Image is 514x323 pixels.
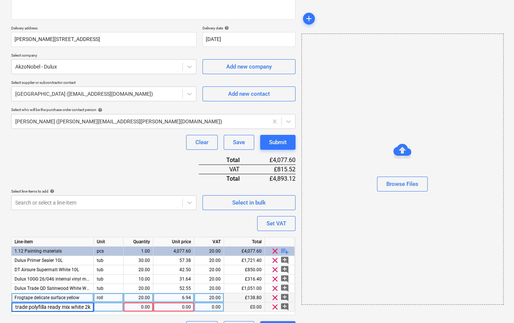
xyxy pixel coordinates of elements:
div: £1,721.40 [224,256,265,265]
div: Unit [94,237,124,247]
span: clear [271,284,280,293]
div: tub [94,284,124,293]
div: 20.00 [197,293,221,303]
span: clear [271,303,280,311]
div: Browse Files [301,34,504,305]
div: 52.55 [156,284,191,293]
span: DT Airsure Supermatt White 10L [15,267,79,272]
span: clear [271,247,280,256]
div: tub [94,256,124,265]
span: help [96,108,102,112]
div: £316.40 [224,275,265,284]
div: Add new contact [228,89,270,99]
div: 6.94 [156,293,191,303]
div: Select line-items to add [11,189,197,194]
div: 20.00 [197,247,221,256]
div: 4,077.60 [156,247,191,256]
button: Set VAT [257,216,296,231]
div: Total [199,156,252,165]
iframe: Chat Widget [477,287,514,323]
p: Select supplier or subcontractor contact [11,80,197,86]
button: Clear [186,135,218,150]
div: VAT [199,165,252,174]
p: Delivery address [11,26,197,32]
div: Save [233,137,245,147]
div: 0.00 [197,303,221,312]
span: clear [271,256,280,265]
span: clear [271,265,280,274]
div: tub [94,265,124,275]
div: 10.00 [127,275,150,284]
span: Frogtape delicate surface yellow [15,295,79,300]
button: Add new contact [202,86,296,101]
span: add_comment [280,265,289,274]
input: Delivery date not specified [202,32,296,47]
div: tub [94,275,124,284]
span: add [304,14,313,23]
button: Add new company [202,59,296,74]
div: pcs [94,247,124,256]
div: Delivery date [202,26,296,31]
div: Clear [195,137,208,147]
div: 0.00 [156,303,191,312]
div: Set VAT [266,219,286,228]
div: Submit [269,137,287,147]
span: clear [271,293,280,302]
p: Select company [11,53,197,59]
span: add_comment [280,303,289,311]
div: Total [199,174,252,183]
div: Quantity [124,237,153,247]
span: add_comment [280,293,289,302]
div: £1,051.00 [224,284,265,293]
div: £850.00 [224,265,265,275]
div: 42.50 [156,265,191,275]
div: 20.00 [127,265,150,275]
span: playlist_add [280,247,289,256]
span: help [48,189,54,193]
button: Browse Files [377,177,428,191]
div: 20.00 [197,265,221,275]
span: help [223,26,229,30]
div: 1.00 [127,247,150,256]
span: add_comment [280,275,289,284]
div: 20.00 [197,284,221,293]
div: Select who will be the purchase order contact person [11,107,296,112]
input: Delivery address [11,32,197,47]
span: add_comment [280,256,289,265]
button: Select in bulk [202,195,296,210]
div: 57.38 [156,256,191,265]
div: £4,077.60 [252,156,296,165]
span: 1.12 Painting materials [15,248,62,254]
button: Save [224,135,254,150]
div: £815.52 [252,165,296,174]
div: 31.64 [156,275,191,284]
div: Line-item [12,237,94,247]
div: Add new company [226,62,272,72]
div: Unit price [153,237,194,247]
div: 30.00 [127,256,150,265]
div: Total [224,237,265,247]
span: Dulux Trade QD Satinwood White Waterbased 5L [15,286,112,291]
div: £4,893.12 [252,174,296,183]
div: roll [94,293,124,303]
span: clear [271,275,280,284]
div: £0.00 [224,303,265,312]
div: 20.00 [197,275,221,284]
div: 0.00 [127,303,150,312]
div: £4,077.60 [224,247,265,256]
div: 20.00 [127,284,150,293]
span: Dulux Primer Sealer 10L [15,258,63,263]
div: Select in bulk [232,198,266,208]
button: Submit [260,135,296,150]
span: Dulux 10GG 26/046 internal vinyl matt 5L [15,276,98,282]
div: VAT [194,237,224,247]
div: Browse Files [386,179,418,189]
span: add_comment [280,284,289,293]
div: £138.80 [224,293,265,303]
div: 20.00 [127,293,150,303]
div: 20.00 [197,256,221,265]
